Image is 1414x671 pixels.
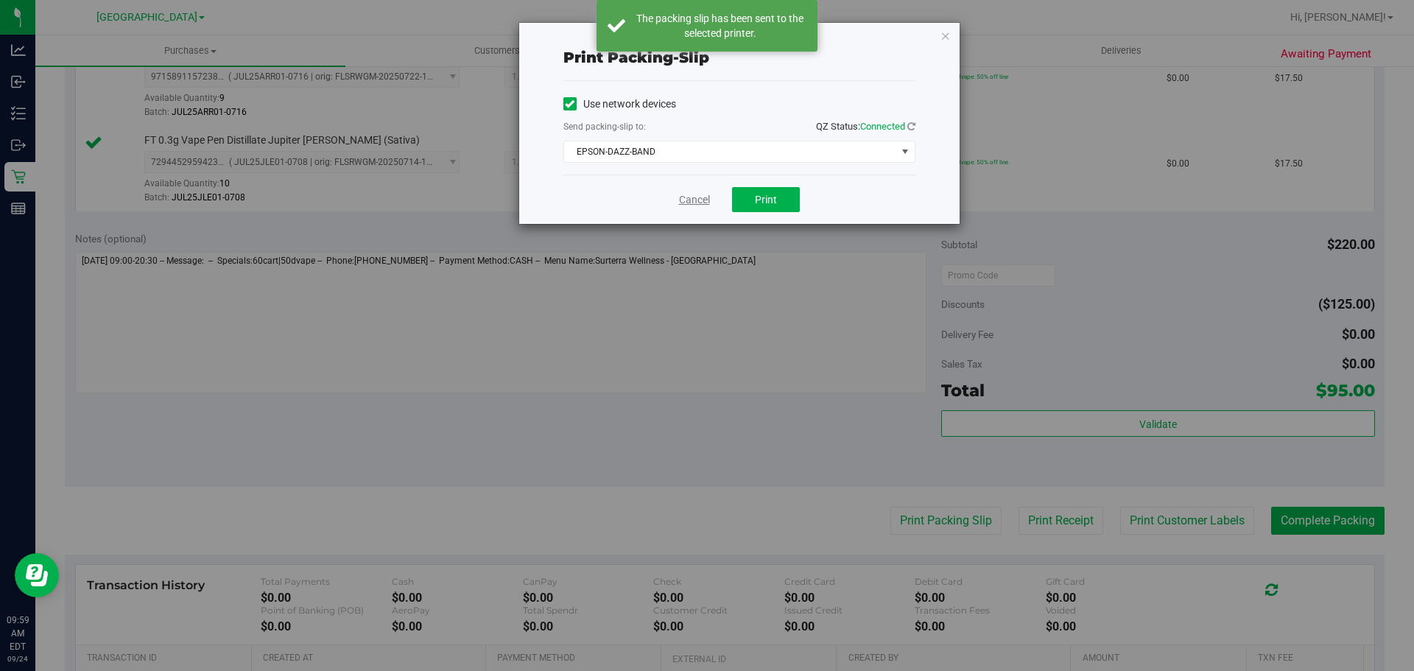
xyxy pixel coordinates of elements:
[816,121,915,132] span: QZ Status:
[15,553,59,597] iframe: Resource center
[732,187,800,212] button: Print
[563,49,709,66] span: Print packing-slip
[563,120,646,133] label: Send packing-slip to:
[564,141,896,162] span: EPSON-DAZZ-BAND
[755,194,777,205] span: Print
[563,96,676,112] label: Use network devices
[633,11,806,41] div: The packing slip has been sent to the selected printer.
[896,141,914,162] span: select
[679,192,710,208] a: Cancel
[860,121,905,132] span: Connected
